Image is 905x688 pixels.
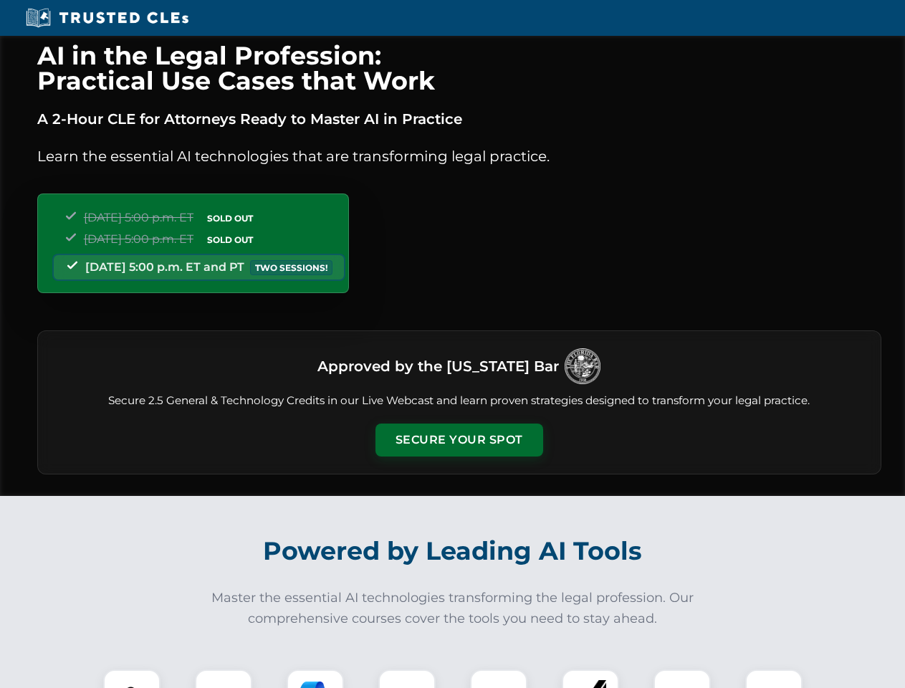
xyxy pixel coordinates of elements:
p: Master the essential AI technologies transforming the legal profession. Our comprehensive courses... [202,588,704,629]
p: A 2-Hour CLE for Attorneys Ready to Master AI in Practice [37,107,881,130]
button: Secure Your Spot [375,424,543,457]
span: SOLD OUT [202,232,258,247]
h3: Approved by the [US_STATE] Bar [317,353,559,379]
img: Logo [565,348,600,384]
h1: AI in the Legal Profession: Practical Use Cases that Work [37,43,881,93]
p: Learn the essential AI technologies that are transforming legal practice. [37,145,881,168]
p: Secure 2.5 General & Technology Credits in our Live Webcast and learn proven strategies designed ... [55,393,863,409]
span: [DATE] 5:00 p.m. ET [84,232,193,246]
span: [DATE] 5:00 p.m. ET [84,211,193,224]
h2: Powered by Leading AI Tools [56,526,850,576]
span: SOLD OUT [202,211,258,226]
img: Trusted CLEs [21,7,193,29]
